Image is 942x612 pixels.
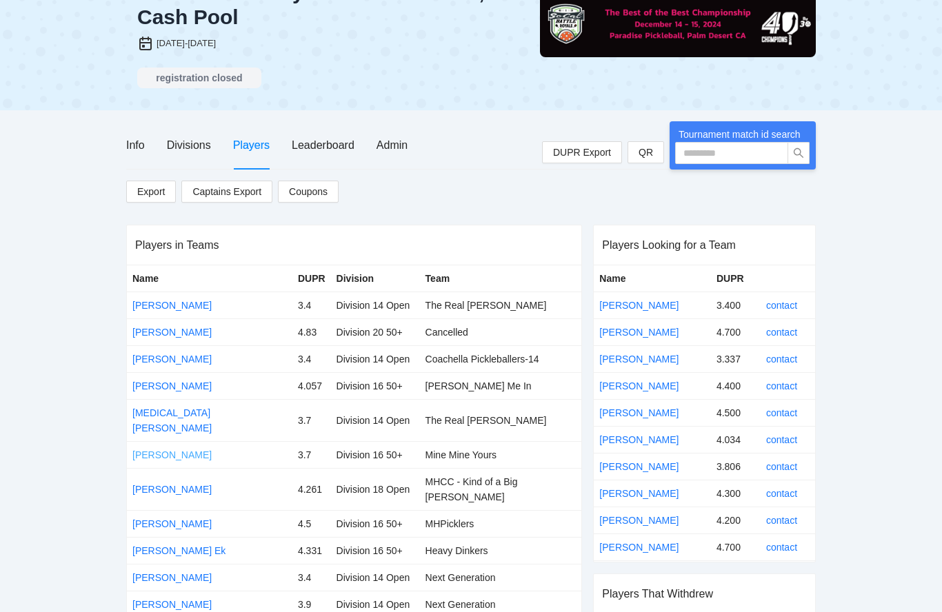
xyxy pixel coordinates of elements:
[420,292,582,319] td: The Real [PERSON_NAME]
[137,182,165,203] span: Export
[192,182,261,203] span: Captains Export
[292,564,331,591] td: 3.4
[132,546,226,557] a: [PERSON_NAME] Ek
[141,71,257,86] div: registration closed
[292,292,331,319] td: 3.4
[331,564,420,591] td: Division 14 Open
[132,272,287,287] div: Name
[298,272,325,287] div: DUPR
[542,142,622,164] a: DUPR Export
[233,137,270,154] div: Players
[420,319,582,346] td: Cancelled
[766,542,797,553] a: contact
[599,272,705,287] div: Name
[292,511,331,538] td: 4.5
[716,516,741,527] span: 4.200
[278,181,339,203] button: Coupons
[292,400,331,442] td: 3.7
[157,37,216,51] div: [DATE]-[DATE]
[135,226,573,265] div: Players in Teams
[132,381,212,392] a: [PERSON_NAME]
[766,354,797,365] a: contact
[292,373,331,400] td: 4.057
[420,373,582,400] td: [PERSON_NAME] Me In
[602,226,807,265] div: Players Looking for a Team
[331,319,420,346] td: Division 20 50+
[420,564,582,591] td: Next Generation
[292,538,331,564] td: 4.331
[788,143,810,165] button: search
[331,538,420,564] td: Division 16 50+
[716,381,741,392] span: 4.400
[181,181,272,203] a: Captains Export
[289,185,328,200] span: Coupons
[766,300,797,312] a: contact
[132,327,212,338] a: [PERSON_NAME]
[716,300,741,312] span: 3.400
[716,542,741,553] span: 4.700
[292,469,331,511] td: 4.261
[599,354,679,365] a: [PERSON_NAME]
[331,346,420,373] td: Division 14 Open
[420,442,582,469] td: Mine Mine Yours
[132,450,212,461] a: [PERSON_NAME]
[331,442,420,469] td: Division 16 50+
[766,381,797,392] a: contact
[788,148,809,159] span: search
[132,354,212,365] a: [PERSON_NAME]
[716,327,741,338] span: 4.700
[766,489,797,500] a: contact
[132,519,212,530] a: [PERSON_NAME]
[420,511,582,538] td: MHPicklers
[766,435,797,446] a: contact
[766,408,797,419] a: contact
[331,373,420,400] td: Division 16 50+
[716,272,755,287] div: DUPR
[292,346,331,373] td: 3.4
[132,573,212,584] a: [PERSON_NAME]
[132,600,212,611] a: [PERSON_NAME]
[132,484,212,496] a: [PERSON_NAME]
[167,137,211,154] div: Divisions
[420,400,582,442] td: The Real [PERSON_NAME]
[331,292,420,319] td: Division 14 Open
[675,127,810,143] div: Tournament match id search
[599,300,679,312] a: [PERSON_NAME]
[599,408,679,419] a: [PERSON_NAME]
[331,469,420,511] td: Division 18 Open
[639,145,653,161] span: QR
[628,142,664,164] button: QR
[599,435,679,446] a: [PERSON_NAME]
[599,516,679,527] a: [PERSON_NAME]
[337,272,414,287] div: Division
[599,381,679,392] a: [PERSON_NAME]
[599,462,679,473] a: [PERSON_NAME]
[331,400,420,442] td: Division 14 Open
[292,442,331,469] td: 3.7
[716,435,741,446] span: 4.034
[132,300,212,312] a: [PERSON_NAME]
[599,327,679,338] a: [PERSON_NAME]
[716,462,741,473] span: 3.806
[766,516,797,527] a: contact
[553,143,611,163] span: DUPR Export
[420,469,582,511] td: MHCC - Kind of a Big [PERSON_NAME]
[420,346,582,373] td: Coachella Pickleballers-14
[766,327,797,338] a: contact
[331,511,420,538] td: Division 16 50+
[599,489,679,500] a: [PERSON_NAME]
[292,319,331,346] td: 4.83
[716,489,741,500] span: 4.300
[420,538,582,564] td: Heavy Dinkers
[292,137,354,154] div: Leaderboard
[132,408,212,434] a: [MEDICAL_DATA][PERSON_NAME]
[766,462,797,473] a: contact
[425,272,577,287] div: Team
[599,542,679,553] a: [PERSON_NAME]
[716,354,741,365] span: 3.337
[716,408,741,419] span: 4.500
[126,181,176,203] a: Export
[377,137,408,154] div: Admin
[126,137,145,154] div: Info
